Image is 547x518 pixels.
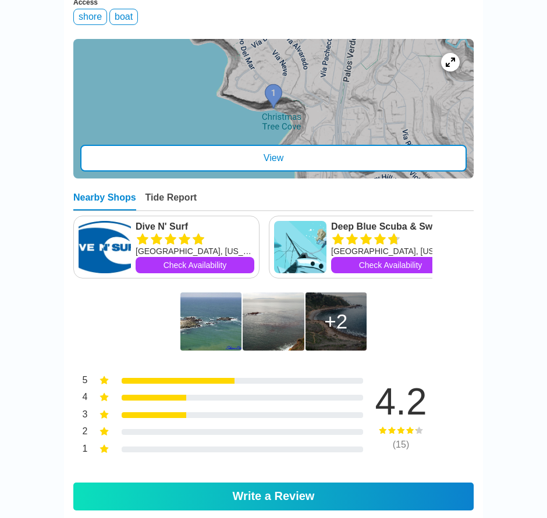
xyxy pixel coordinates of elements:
div: Nearby Shops [73,192,136,210]
img: Deep Blue Scuba & Swim Center [274,221,326,273]
div: ( 15 ) [357,440,445,450]
a: Deep Blue Scuba & Swim Center [331,221,450,233]
a: Write a Review [73,483,474,510]
a: Check Availability [331,257,450,273]
div: 4.2 [357,383,445,420]
div: 4 [73,391,87,406]
div: 3 [73,408,87,423]
img: Christmas Tree Cove [180,292,241,351]
div: [GEOGRAPHIC_DATA], [US_STATE] [331,245,450,257]
div: 1 [73,442,87,458]
a: entry mapView [73,39,474,178]
div: Tide Report [145,192,197,210]
img: By Phil Garner - 2014 [243,292,304,351]
div: boat [109,9,138,25]
div: 2 [73,425,87,440]
div: shore [73,9,107,25]
div: 5 [73,374,87,389]
a: Dive N' Surf [136,221,254,233]
div: View [80,145,467,172]
a: Check Availability [136,257,254,273]
div: 2 [324,310,347,333]
div: [GEOGRAPHIC_DATA], [US_STATE] [136,245,254,257]
img: Dive N' Surf [79,221,131,273]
